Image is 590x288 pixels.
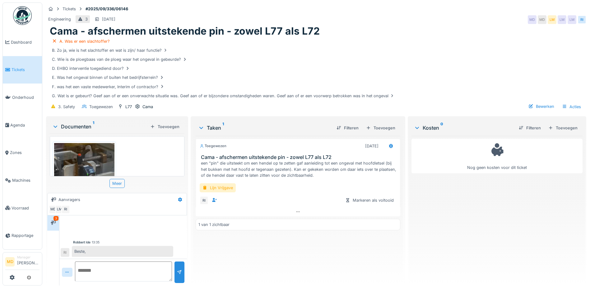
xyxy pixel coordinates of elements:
[440,124,443,132] sup: 0
[3,139,42,167] a: Zones
[3,222,42,250] a: Rapportage
[49,205,58,214] div: MD
[48,16,71,22] div: Engineering
[10,122,39,128] span: Agenda
[201,154,397,160] h3: Cama - afschermen uitstekende pin - zowel L77 als L72
[526,102,557,111] div: Bewerken
[13,6,32,25] img: Badge_color-CXgf-gQk.svg
[17,255,39,260] div: Manager
[5,255,39,270] a: MD Manager[PERSON_NAME]
[17,255,39,268] li: [PERSON_NAME]
[52,93,395,99] div: G. Wat is er gebeurt? Geef aan of er een onverwachte situatie was. Geef aan of er bijzondere omst...
[54,143,114,223] img: gg3bpajfz6pxuzztd2dehr0rlt9m
[61,205,70,214] div: RI
[12,94,39,100] span: Onderhoud
[558,15,566,24] div: LM
[52,65,130,71] div: D. EHBO interventie toegediend door?
[11,39,39,45] span: Dashboard
[12,233,39,238] span: Rapportage
[568,15,576,24] div: LM
[93,123,94,130] sup: 1
[516,124,543,132] div: Filteren
[3,84,42,111] a: Onderhoud
[58,104,75,110] div: 3. Safety
[198,222,230,228] div: 1 van 1 zichtbaar
[73,240,91,245] div: Robbert Ide
[52,84,165,90] div: F. was het een vaste medewerker, Interim of contractor?
[125,104,132,110] div: L77
[12,67,39,73] span: Tickets
[343,196,396,204] div: Markeren als voltooid
[548,15,556,24] div: LM
[148,122,182,131] div: Toevoegen
[200,183,236,192] div: Lijn Vrijgave
[55,205,64,214] div: LM
[59,38,110,44] div: A. Was er een slachtoffer?
[3,111,42,139] a: Agenda
[102,16,115,22] div: [DATE]
[200,143,226,149] div: Toegewezen
[364,124,398,132] div: Toevoegen
[10,150,39,156] span: Zones
[89,104,113,110] div: Toegewezen
[50,25,320,37] h1: Cama - afschermen uitstekende pin - zowel L77 als L72
[578,15,586,24] div: RI
[63,6,76,12] div: Tickets
[5,257,15,266] li: MD
[92,240,100,245] div: 13:35
[53,216,58,221] div: 3
[142,104,153,110] div: Cama
[72,246,173,257] div: Beste,
[52,123,148,130] div: Documenten
[416,142,578,170] div: Nog geen kosten voor dit ticket
[52,56,187,62] div: C. Wie is de ploegbaas van de ploeg waar het ongeval in gebeurde?
[85,16,88,22] div: 3
[52,74,164,80] div: E. Was het ongeval binnen of buiten het bedrijfsterrein?
[58,197,80,203] div: Aanvragers
[538,15,546,24] div: MD
[50,37,583,100] div: een "pin" die uitsteekt om een hendel op te zetten gaf aanleiding tot een ongeval met hoofdletsel...
[528,15,537,24] div: MD
[222,124,224,132] sup: 1
[3,166,42,194] a: Machines
[334,124,361,132] div: Filteren
[61,248,69,257] div: RI
[3,28,42,56] a: Dashboard
[109,179,125,188] div: Meer
[83,6,131,12] strong: #2025/09/336/06146
[3,56,42,84] a: Tickets
[3,194,42,222] a: Voorraad
[198,124,332,132] div: Taken
[559,102,584,111] div: Acties
[414,124,514,132] div: Kosten
[52,47,168,53] div: B. Zo ja, wie is het slachtoffer en wat is zijn/ haar functie?
[546,124,580,132] div: Toevoegen
[365,143,379,149] div: [DATE]
[200,196,208,205] div: RI
[201,160,397,178] div: een "pin" die uitsteekt om een hendel op te zetten gaf aanleiding tot een ongeval met hoofdletsel...
[12,177,39,183] span: Machines
[12,205,39,211] span: Voorraad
